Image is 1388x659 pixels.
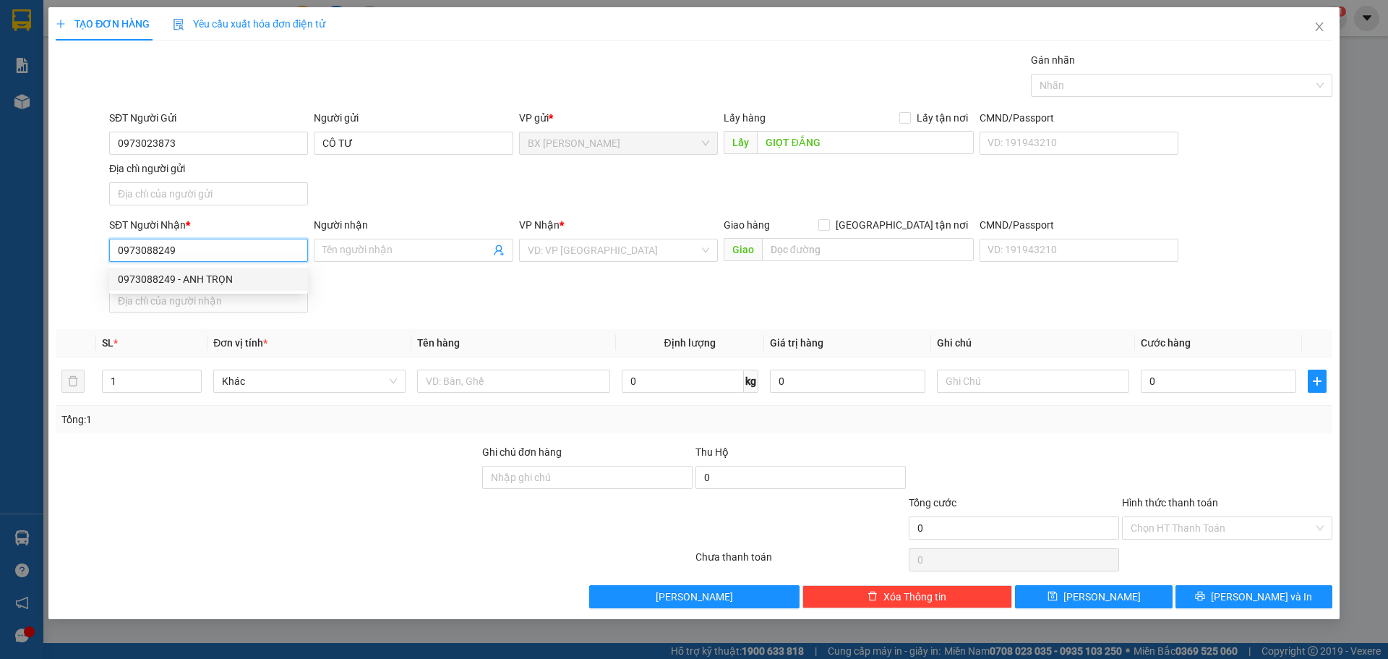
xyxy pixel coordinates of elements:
input: Ghi chú đơn hàng [482,466,693,489]
span: Lấy tận nơi [911,110,974,126]
span: Tổng cước [909,497,956,509]
span: save [1048,591,1058,603]
button: [PERSON_NAME] [589,585,800,608]
input: Địa chỉ của người nhận [109,289,308,313]
div: Người nhận [314,217,513,233]
span: Thu Hộ [695,446,729,458]
span: Lấy hàng [724,112,766,124]
button: deleteXóa Thông tin [802,585,1013,608]
input: VD: Bàn, Ghế [417,370,609,393]
span: delete [867,591,878,603]
span: Xóa Thông tin [883,589,946,605]
label: Hình thức thanh toán [1122,497,1218,509]
span: plus [1308,375,1326,387]
button: printer[PERSON_NAME] và In [1175,585,1332,608]
span: user-add [493,245,505,256]
span: Giá trị hàng [770,337,823,349]
button: save[PERSON_NAME] [1015,585,1172,608]
span: Giao [724,238,762,261]
label: Gán nhãn [1031,54,1075,66]
span: Định lượng [664,337,716,349]
div: Tổng: 1 [61,412,536,428]
button: delete [61,370,85,393]
span: printer [1195,591,1205,603]
div: VP gửi [519,110,718,126]
span: Lấy [724,131,757,154]
span: BÃI ĐÃ QUA [GEOGRAPHIC_DATA] [12,67,222,118]
span: [PERSON_NAME] [1063,589,1141,605]
th: Ghi chú [931,329,1135,357]
img: icon [173,19,184,30]
span: close [1314,21,1325,33]
span: plus [56,19,66,29]
div: 0931885967 [12,47,222,67]
span: Khác [222,370,397,392]
div: BX [PERSON_NAME] [12,12,222,30]
span: Đơn vị tính [213,337,267,349]
span: Tên hàng [417,337,460,349]
div: Người gửi [314,110,513,126]
span: Yêu cầu xuất hóa đơn điện tử [173,18,325,30]
div: SĐT Người Gửi [109,110,308,126]
span: TẠO ĐƠN HÀNG [56,18,150,30]
div: SĐT Người Nhận [109,217,308,233]
input: Ghi Chú [937,370,1129,393]
span: [PERSON_NAME] [656,589,733,605]
div: CMND/Passport [980,110,1178,126]
span: DĐ: [12,75,33,90]
span: BX Cao Lãnh [528,132,709,154]
div: CHỊ TIÊN [12,30,222,47]
input: Địa chỉ của người gửi [109,182,308,205]
span: VP Nhận [519,219,560,231]
div: CMND/Passport [980,217,1178,233]
input: Dọc đường [762,238,974,261]
div: Chưa thanh toán [694,549,907,574]
span: Gửi: [12,14,35,29]
input: 0 [770,370,925,393]
button: Close [1299,7,1340,48]
span: SL [102,337,113,349]
input: Dọc đường [757,131,974,154]
span: kg [744,370,758,393]
span: [PERSON_NAME] và In [1211,589,1312,605]
div: 0973088249 - ANH TRỌN [118,271,299,287]
span: [GEOGRAPHIC_DATA] tận nơi [830,217,974,233]
div: Địa chỉ người gửi [109,161,308,177]
label: Ghi chú đơn hàng [482,446,562,458]
div: 0973088249 - ANH TRỌN [109,268,308,291]
span: Cước hàng [1141,337,1191,349]
button: plus [1308,370,1327,393]
span: Giao hàng [724,219,770,231]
